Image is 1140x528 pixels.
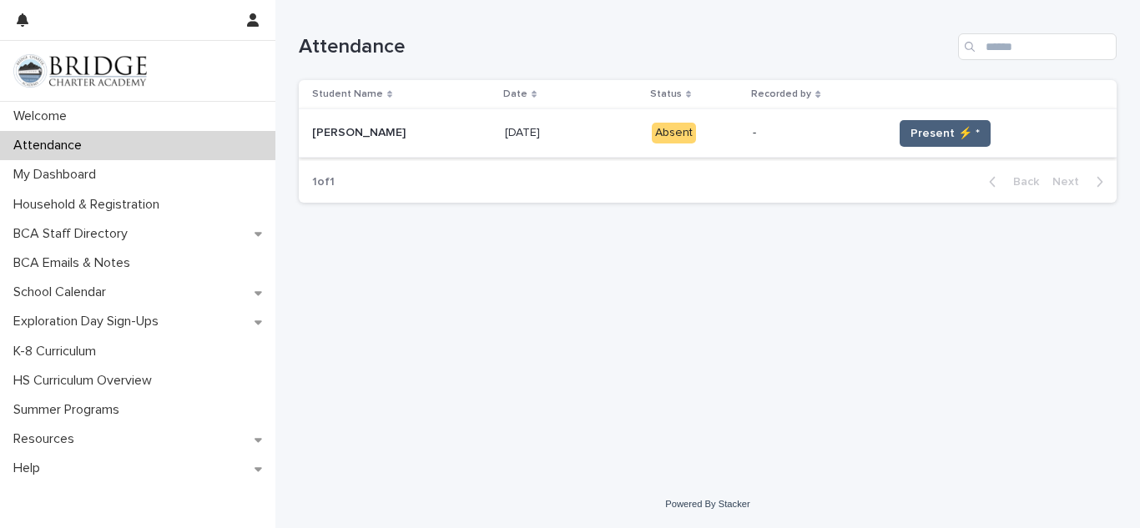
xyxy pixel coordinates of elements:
p: Exploration Day Sign-Ups [7,314,172,329]
p: Resources [7,431,88,447]
tr: [PERSON_NAME][PERSON_NAME] [DATE][DATE] Absent-Present ⚡ * [299,109,1117,158]
span: Back [1003,176,1039,188]
p: BCA Staff Directory [7,226,141,242]
span: Present ⚡ * [910,125,980,142]
div: Absent [652,123,696,143]
button: Back [976,174,1046,189]
p: Help [7,460,53,476]
p: My Dashboard [7,167,109,183]
p: Attendance [7,138,95,153]
p: Household & Registration [7,197,173,213]
span: Next [1052,176,1089,188]
p: Date [503,85,527,103]
p: Welcome [7,108,80,124]
button: Present ⚡ * [900,120,991,147]
p: K-8 Curriculum [7,344,109,360]
p: 1 of 1 [299,162,348,203]
p: Summer Programs [7,402,133,418]
p: Student Name [312,85,383,103]
a: Powered By Stacker [665,499,749,509]
h1: Attendance [299,35,951,59]
p: BCA Emails & Notes [7,255,144,271]
img: V1C1m3IdTEidaUdm9Hs0 [13,54,147,88]
button: Next [1046,174,1117,189]
p: [PERSON_NAME] [312,123,409,140]
p: [DATE] [505,123,543,140]
p: - [753,126,880,140]
p: School Calendar [7,284,119,300]
input: Search [958,33,1117,60]
p: Recorded by [751,85,811,103]
p: Status [650,85,682,103]
p: HS Curriculum Overview [7,373,165,389]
